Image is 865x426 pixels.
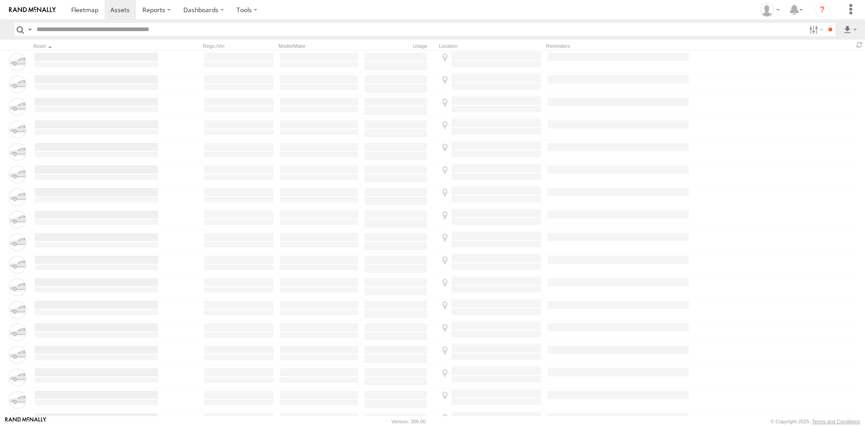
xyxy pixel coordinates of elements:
[439,43,542,49] div: Location
[815,3,829,17] i: ?
[363,43,435,49] div: Usage
[770,419,860,424] div: © Copyright 2025 -
[33,43,159,49] div: Click to Sort
[26,23,33,36] label: Search Query
[812,419,860,424] a: Terms and Conditions
[9,7,56,13] img: rand-logo.svg
[392,419,426,424] div: Version: 306.00
[842,23,858,36] label: Export results as...
[854,41,865,49] span: Refresh
[546,43,690,49] div: Reminders
[806,23,825,36] label: Search Filter Options
[5,417,46,426] a: Visit our Website
[203,43,275,49] div: Rego./Vin
[757,3,783,17] div: Zulema McIntosch
[278,43,360,49] div: Model/Make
